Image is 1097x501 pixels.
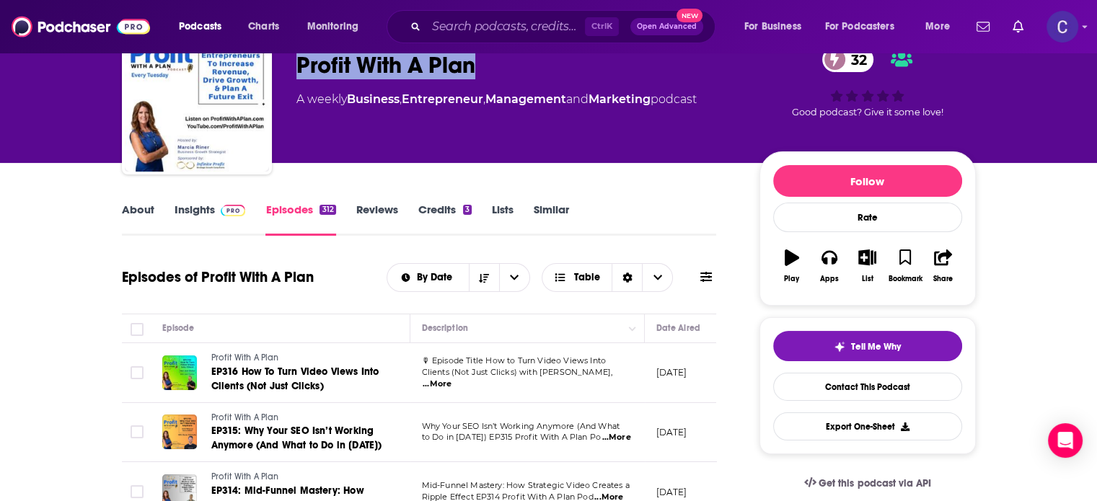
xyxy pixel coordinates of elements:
[211,365,379,392] span: EP316 How To Turn Video Views Into Clients (Not Just Clicks)
[169,15,240,38] button: open menu
[612,264,642,291] div: Sort Direction
[1047,11,1078,43] span: Logged in as publicityxxtina
[888,275,922,283] div: Bookmark
[483,92,485,106] span: ,
[773,331,962,361] button: tell me why sparkleTell Me Why
[602,432,631,443] span: ...More
[971,14,995,39] a: Show notifications dropdown
[734,15,819,38] button: open menu
[347,92,400,106] a: Business
[320,205,335,215] div: 312
[131,425,144,438] span: Toggle select row
[418,203,472,236] a: Credits3
[122,268,314,286] h1: Episodes of Profit With A Plan
[400,10,729,43] div: Search podcasts, credits, & more...
[915,15,968,38] button: open menu
[499,264,529,291] button: open menu
[211,352,384,365] a: Profit With A Plan
[585,17,619,36] span: Ctrl K
[162,319,195,337] div: Episode
[131,366,144,379] span: Toggle select row
[239,15,288,38] a: Charts
[656,486,687,498] p: [DATE]
[400,92,402,106] span: ,
[862,275,873,283] div: List
[816,15,915,38] button: open menu
[422,421,620,431] span: Why Your SEO Isn’t Working Anymore (And What
[297,15,377,38] button: open menu
[307,17,358,37] span: Monitoring
[825,17,894,37] span: For Podcasters
[125,27,269,172] img: Profit With A Plan
[12,13,150,40] img: Podchaser - Follow, Share and Rate Podcasts
[784,275,799,283] div: Play
[1048,423,1083,458] div: Open Intercom Messenger
[924,240,961,292] button: Share
[773,203,962,232] div: Rate
[1007,14,1029,39] a: Show notifications dropdown
[422,367,613,377] span: Clients (Not Just Clicks) with [PERSON_NAME],
[820,275,839,283] div: Apps
[211,471,384,484] a: Profit With A Plan
[356,203,398,236] a: Reviews
[417,272,457,283] span: By Date
[624,320,641,337] button: Column Actions
[426,15,585,38] input: Search podcasts, credits, & more...
[387,272,469,283] button: open menu
[422,355,607,365] span: 🎙 Episode Title How to Turn Video Views Into
[211,471,279,482] span: Profit With A Plan
[211,425,382,451] span: EP315: Why Your SEO Isn’t Working Anymore (And What to Do in [DATE])
[574,272,600,283] span: Table
[211,424,384,453] a: EP315: Why Your SEO Isn’t Working Anymore (And What to Do in [DATE])
[811,240,848,292] button: Apps
[534,203,569,236] a: Similar
[837,47,874,72] span: 32
[886,240,924,292] button: Bookmark
[819,477,930,489] span: Get this podcast via API
[422,480,630,490] span: Mid-Funnel Mastery: How Strategic Video Creates a
[656,426,687,438] p: [DATE]
[773,373,962,401] a: Contact This Podcast
[773,240,811,292] button: Play
[422,319,468,337] div: Description
[122,203,154,236] a: About
[221,205,246,216] img: Podchaser Pro
[792,107,943,118] span: Good podcast? Give it some love!
[637,23,697,30] span: Open Advanced
[834,341,845,353] img: tell me why sparkle
[131,485,144,498] span: Toggle select row
[492,203,514,236] a: Lists
[422,432,602,442] span: to Do in [DATE]) EP315 Profit With A Plan Po
[296,91,697,108] div: A weekly podcast
[933,275,953,283] div: Share
[793,466,943,501] a: Get this podcast via API
[677,9,702,22] span: New
[387,263,530,292] h2: Choose List sort
[630,18,703,35] button: Open AdvancedNew
[773,412,962,440] button: Export One-Sheet
[211,353,279,363] span: Profit With A Plan
[542,263,674,292] button: Choose View
[1047,11,1078,43] button: Show profile menu
[773,165,962,197] button: Follow
[485,92,566,106] a: Management
[759,37,976,127] div: 32Good podcast? Give it some love!
[211,365,384,394] a: EP316 How To Turn Video Views Into Clients (Not Just Clicks)
[211,412,384,425] a: Profit With A Plan
[402,92,483,106] a: Entrepreneur
[175,203,246,236] a: InsightsPodchaser Pro
[822,47,874,72] a: 32
[851,341,901,353] span: Tell Me Why
[744,17,801,37] span: For Business
[656,366,687,378] p: [DATE]
[463,205,472,215] div: 3
[423,378,451,390] span: ...More
[265,203,335,236] a: Episodes312
[848,240,886,292] button: List
[566,92,589,106] span: and
[589,92,651,106] a: Marketing
[469,264,499,291] button: Sort Direction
